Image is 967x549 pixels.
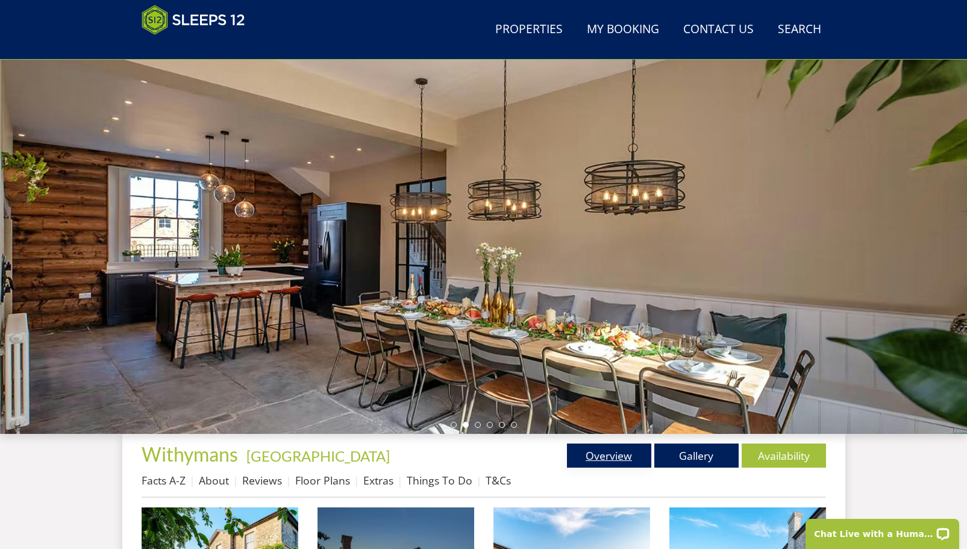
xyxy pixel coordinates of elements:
a: Withymans [142,442,242,466]
a: [GEOGRAPHIC_DATA] [246,447,390,465]
a: About [199,473,229,488]
a: My Booking [582,16,664,43]
span: - [242,447,390,465]
a: Facts A-Z [142,473,186,488]
a: Floor Plans [295,473,350,488]
a: Search [773,16,826,43]
span: Withymans [142,442,238,466]
a: Gallery [654,444,739,468]
iframe: Customer reviews powered by Trustpilot [136,42,262,52]
a: T&Cs [486,473,511,488]
a: Properties [490,16,568,43]
a: Overview [567,444,651,468]
iframe: LiveChat chat widget [798,511,967,549]
a: Availability [742,444,826,468]
a: Contact Us [678,16,759,43]
a: Extras [363,473,393,488]
a: Reviews [242,473,282,488]
a: Things To Do [407,473,472,488]
img: Sleeps 12 [142,5,245,35]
